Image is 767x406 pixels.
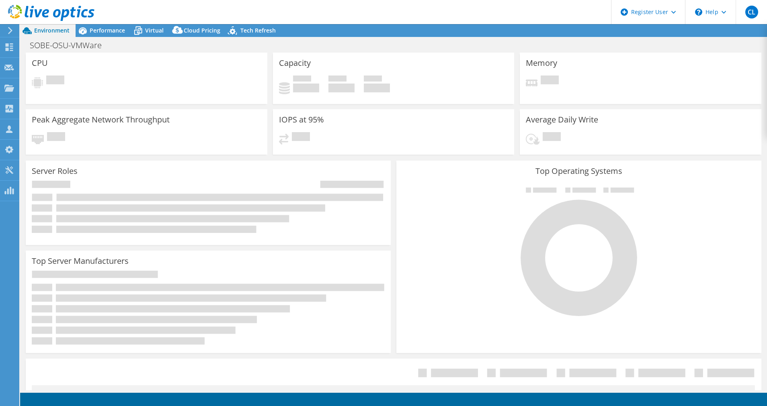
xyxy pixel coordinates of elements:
span: Cloud Pricing [184,27,220,34]
span: Pending [543,132,561,143]
h4: 0 GiB [328,84,355,92]
svg: \n [695,8,702,16]
h3: Average Daily Write [526,115,598,124]
span: Free [328,75,347,84]
h3: Top Operating Systems [402,167,755,175]
span: Environment [34,27,70,34]
span: Pending [541,75,559,86]
span: Used [293,75,311,84]
span: Pending [46,75,64,86]
span: CL [745,6,758,18]
h3: Memory [526,59,557,67]
span: Total [364,75,382,84]
h4: 0 GiB [293,84,319,92]
span: Performance [90,27,125,34]
h3: Peak Aggregate Network Throughput [32,115,170,124]
span: Virtual [145,27,164,34]
h1: SOBE-OSU-VMWare [26,41,114,50]
span: Tech Refresh [240,27,276,34]
h3: Server Roles [32,167,78,175]
span: Pending [292,132,310,143]
h3: Capacity [279,59,311,67]
h3: Top Server Manufacturers [32,257,129,265]
span: Pending [47,132,65,143]
h3: IOPS at 95% [279,115,324,124]
h4: 0 GiB [364,84,390,92]
h3: CPU [32,59,48,67]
